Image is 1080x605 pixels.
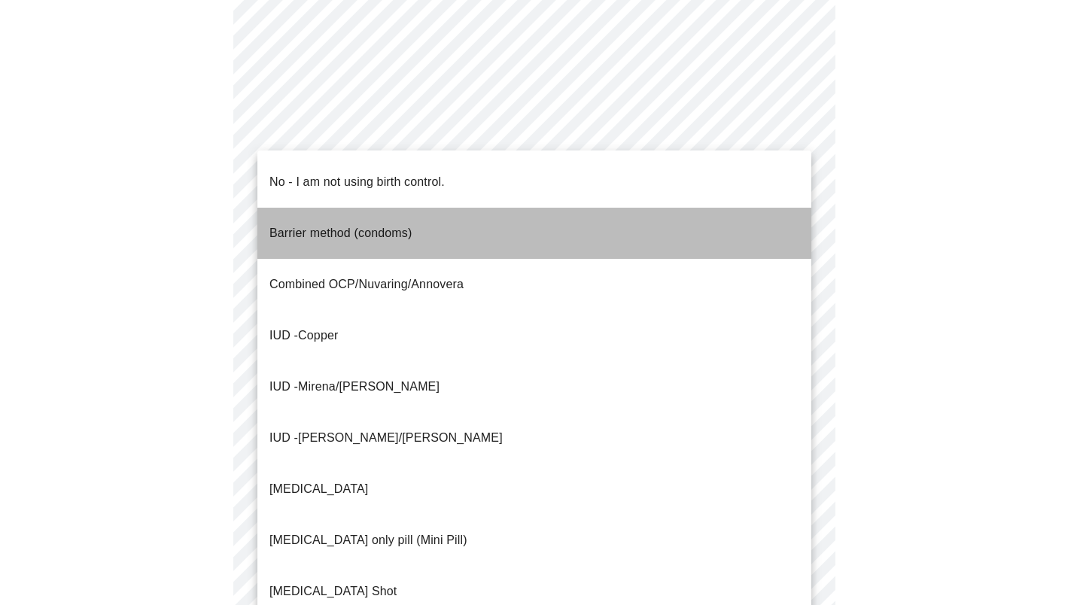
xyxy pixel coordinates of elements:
p: Barrier method (condoms) [269,224,412,242]
span: IUD - [269,431,298,444]
p: IUD - [269,378,440,396]
p: Combined OCP/Nuvaring/Annovera [269,275,464,293]
p: [MEDICAL_DATA] Shot [269,582,397,600]
p: [MEDICAL_DATA] only pill (Mini Pill) [269,531,467,549]
p: Copper [269,327,338,345]
span: Mirena/[PERSON_NAME] [298,380,440,393]
p: [PERSON_NAME]/[PERSON_NAME] [269,429,503,447]
p: [MEDICAL_DATA] [269,480,368,498]
p: No - I am not using birth control. [269,173,445,191]
span: IUD - [269,329,298,342]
